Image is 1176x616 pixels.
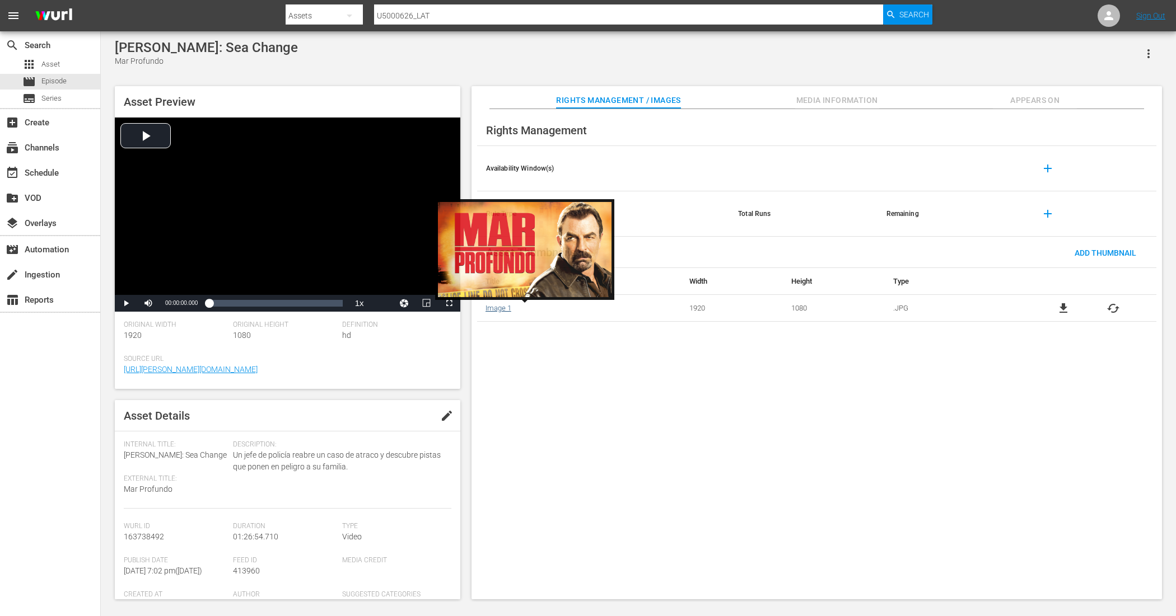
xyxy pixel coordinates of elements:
a: Image 1 [486,304,511,312]
span: menu [7,9,20,22]
span: Asset [22,58,36,71]
th: Availability Window(s) [477,146,730,191]
td: .JPG [885,295,1021,322]
span: Reports [6,293,19,307]
span: Un jefe de policía reabre un caso de atraco y descubre pistas que ponen en peligro a su familia. [233,449,446,473]
a: [URL][PERSON_NAME][DOMAIN_NAME] [124,365,258,374]
th: Height [783,268,885,295]
span: 1080 [233,331,251,340]
span: Create [6,116,19,129]
button: Add Thumbnail [1066,242,1145,262]
span: Schedule [6,166,19,180]
span: Created At [124,590,227,599]
span: Episode [22,75,36,88]
span: 413960 [233,566,260,575]
span: Original Height [233,321,337,330]
th: Remaining [878,191,1025,237]
span: Asset Details [124,409,190,422]
button: Mute [137,295,160,312]
span: 00:00:00.000 [165,300,198,306]
span: Rights Management / Images [556,93,680,107]
span: Video [342,532,362,541]
button: add [1034,200,1061,227]
button: Picture-in-Picture [416,295,438,312]
span: Asset [41,59,60,70]
span: 1920 [124,331,142,340]
span: Series [41,93,62,104]
span: Source Url [124,355,446,364]
span: Episode [41,76,67,87]
span: Internal Title: [124,440,227,449]
span: Ingestion [6,268,19,281]
button: cached [1107,302,1120,315]
span: add [1041,207,1054,220]
span: VOD [6,191,19,205]
span: Automation [6,243,19,256]
button: Jump To Time [393,295,416,312]
span: add [1041,162,1054,175]
span: External Title: [124,474,227,483]
span: Definition [342,321,446,330]
span: Publish Date [124,556,227,565]
span: [PERSON_NAME]: Sea Change [124,450,227,459]
button: add [1034,155,1061,182]
button: Play [115,295,137,312]
a: Sign Out [1136,11,1165,20]
a: file_download [1057,302,1070,315]
div: Video Player [115,117,460,312]
button: Search [883,4,932,25]
span: Overlays [6,217,19,230]
td: 1920 [681,295,783,322]
span: Search [899,4,929,25]
span: edit [440,409,454,422]
button: edit [433,402,460,429]
span: Appears On [993,93,1077,107]
span: Asset Preview [124,95,195,109]
div: Progress Bar [209,300,342,307]
span: Original Width [124,321,227,330]
button: Fullscreen [438,295,460,312]
th: Type [885,268,1021,295]
span: Add Thumbnail [1066,248,1145,257]
th: Rule Type [477,191,730,237]
span: [DATE] 7:02 pm ( [DATE] ) [124,566,202,575]
button: Playback Rate [348,295,371,312]
div: [PERSON_NAME]: Sea Change [115,40,298,55]
div: Mar Profundo [115,55,298,67]
span: Media Credit [342,556,446,565]
span: 163738492 [124,532,164,541]
span: Feed ID [233,556,337,565]
span: Media Information [795,93,879,107]
span: subtitles [22,92,36,105]
span: Suggested Categories [342,590,446,599]
span: Wurl Id [124,522,227,531]
span: Mar Profundo [124,485,172,493]
span: Author [233,590,337,599]
span: Type [342,522,446,531]
th: Total Runs [729,191,877,237]
span: Rights Management [486,124,587,137]
span: Duration [233,522,337,531]
span: hd [342,331,351,340]
span: 01:26:54.710 [233,532,278,541]
img: ans4CAIJ8jUAAAAAAAAAAAAAAAAAAAAAAAAgQb4GAAAAAAAAAAAAAAAAAAAAAAAAJMjXAAAAAAAAAAAAAAAAAAAAAAAAgAT5G... [27,3,81,29]
span: Channels [6,141,19,154]
span: Description: [233,440,446,449]
th: Width [681,268,783,295]
span: Search [6,39,19,52]
td: 1080 [783,295,885,322]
